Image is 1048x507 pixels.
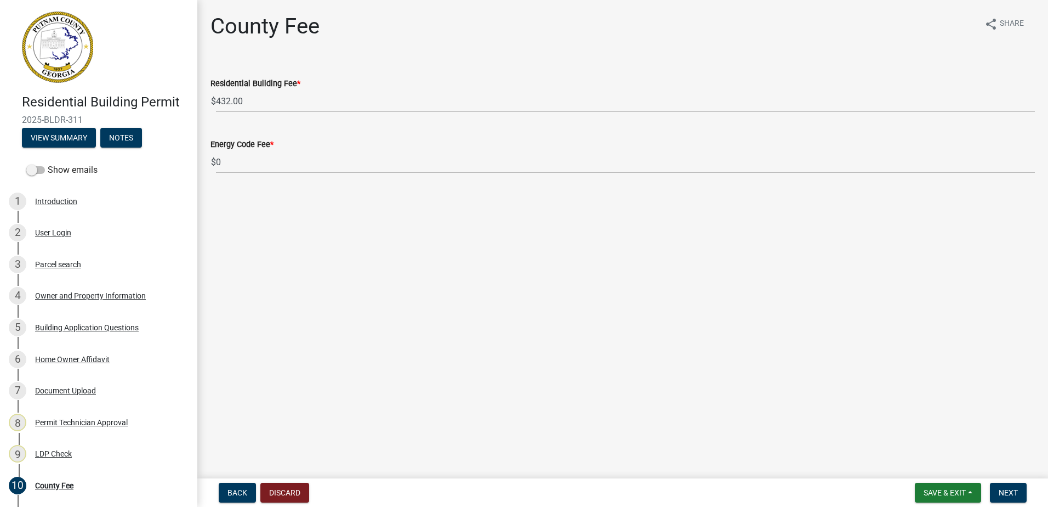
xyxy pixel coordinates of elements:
div: Owner and Property Information [35,292,146,300]
label: Residential Building Fee [210,80,300,88]
i: share [984,18,998,31]
img: Putnam County, Georgia [22,12,93,83]
button: View Summary [22,128,96,148]
button: Discard [260,483,309,503]
div: 5 [9,319,26,336]
button: Notes [100,128,142,148]
div: Building Application Questions [35,324,139,331]
div: 3 [9,256,26,273]
div: Document Upload [35,387,96,395]
button: shareShare [976,13,1033,35]
span: Share [1000,18,1024,31]
div: 10 [9,477,26,494]
label: Show emails [26,164,98,177]
wm-modal-confirm: Notes [100,134,142,143]
label: Energy Code Fee [210,141,274,149]
span: Next [999,488,1018,497]
div: 4 [9,287,26,305]
div: 7 [9,382,26,399]
div: Parcel search [35,261,81,268]
div: Permit Technician Approval [35,419,128,426]
button: Save & Exit [915,483,981,503]
span: Save & Exit [924,488,966,497]
div: 1 [9,193,26,210]
div: 6 [9,351,26,368]
div: LDP Check [35,450,72,458]
div: 9 [9,445,26,463]
span: 2025-BLDR-311 [22,115,175,125]
span: $ [210,90,217,112]
span: $ [210,151,217,173]
div: 2 [9,224,26,241]
div: Introduction [35,198,77,205]
button: Next [990,483,1027,503]
button: Back [219,483,256,503]
div: County Fee [35,482,73,489]
span: Back [227,488,247,497]
div: User Login [35,229,71,236]
h4: Residential Building Permit [22,94,189,110]
div: 8 [9,414,26,431]
wm-modal-confirm: Summary [22,134,96,143]
h1: County Fee [210,13,320,40]
div: Home Owner Affidavit [35,356,110,363]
